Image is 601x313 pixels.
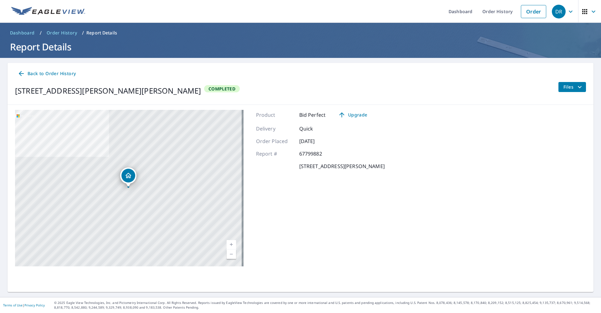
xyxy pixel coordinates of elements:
[299,111,326,119] p: Bid Perfect
[18,70,76,78] span: Back to Order History
[552,5,566,18] div: DR
[82,29,84,37] li: /
[15,85,201,96] div: [STREET_ADDRESS][PERSON_NAME][PERSON_NAME]
[8,40,593,53] h1: Report Details
[227,240,236,249] a: Current Level 17, Zoom In
[86,30,117,36] p: Report Details
[558,82,586,92] button: filesDropdownBtn-67799882
[337,111,368,119] span: Upgrade
[299,162,385,170] p: [STREET_ADDRESS][PERSON_NAME]
[11,7,85,16] img: EV Logo
[563,83,583,91] span: Files
[120,167,136,187] div: Dropped pin, building 1, Residential property, 1603 S Arrawana Ave Tampa, FL 33629
[40,29,42,37] li: /
[3,303,45,307] p: |
[44,28,80,38] a: Order History
[256,125,294,132] p: Delivery
[521,5,546,18] a: Order
[227,249,236,259] a: Current Level 17, Zoom Out
[205,86,239,92] span: Completed
[47,30,77,36] span: Order History
[256,111,294,119] p: Product
[299,137,337,145] p: [DATE]
[299,125,337,132] p: Quick
[256,137,294,145] p: Order Placed
[3,303,23,307] a: Terms of Use
[8,28,593,38] nav: breadcrumb
[8,28,37,38] a: Dashboard
[15,68,78,80] a: Back to Order History
[333,110,372,120] a: Upgrade
[10,30,35,36] span: Dashboard
[299,150,337,157] p: 67799882
[54,300,598,310] p: © 2025 Eagle View Technologies, Inc. and Pictometry International Corp. All Rights Reserved. Repo...
[24,303,45,307] a: Privacy Policy
[256,150,294,157] p: Report #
